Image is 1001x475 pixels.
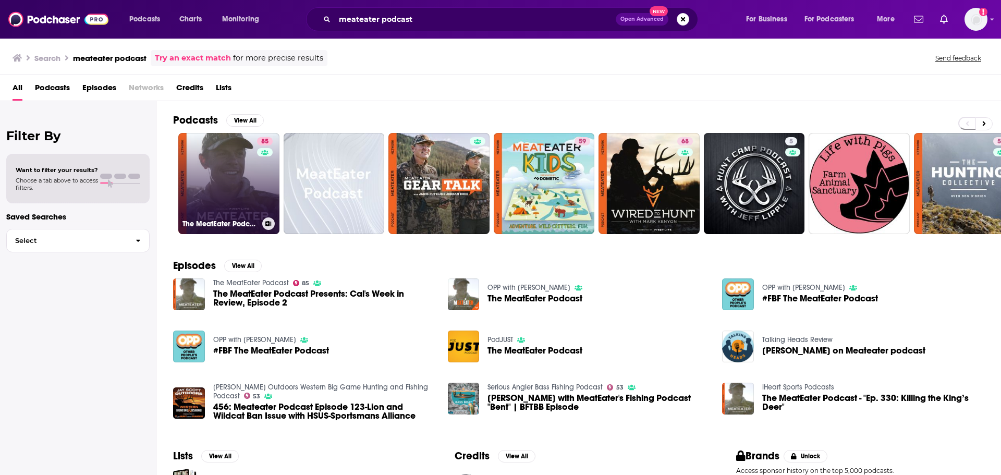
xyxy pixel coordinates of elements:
span: Want to filter your results? [16,166,98,174]
span: 85 [302,281,309,286]
span: 59 [579,137,586,147]
h3: meateater podcast [73,53,147,63]
button: Send feedback [932,54,984,63]
a: Serious Angler Bass Fishing Podcast [487,383,603,392]
a: 68 [599,133,700,234]
a: OPP with Corey Cambridge [213,335,296,344]
img: User Profile [965,8,987,31]
a: #FBF The MeatEater Podcast [213,346,329,355]
img: The MeatEater Podcast [448,331,480,362]
p: Saved Searches [6,212,150,222]
span: Logged in as eringalloway [965,8,987,31]
span: for more precise results [233,52,323,64]
button: View All [201,450,239,462]
button: open menu [215,11,273,28]
a: 53 [607,384,624,391]
button: open menu [870,11,908,28]
h2: Lists [173,449,193,462]
a: Episodes [82,79,116,101]
img: Podchaser - Follow, Share and Rate Podcasts [8,9,108,29]
a: #FBF The MeatEater Podcast [762,294,878,303]
a: All [13,79,22,101]
p: Access sponsor history on the top 5,000 podcasts. [736,467,984,474]
span: [PERSON_NAME] on Meateater podcast [762,346,925,355]
a: OPP with Corey Cambridge [762,283,845,292]
h2: Brands [736,449,779,462]
a: Charts [173,11,208,28]
img: 456: Meateater Podcast Episode 123-Lion and Wildcat Ban Issue with HSUS-Sportsmans Alliance [173,387,205,419]
span: For Podcasters [804,12,854,27]
a: 59 [575,137,590,145]
a: 85 [293,280,310,286]
span: Podcasts [129,12,160,27]
button: View All [224,260,262,272]
a: PodJUST [487,335,513,344]
a: Lists [216,79,231,101]
span: The MeatEater Podcast - "Ep. 330: Killing the King’s Deer" [762,394,984,411]
h3: The MeatEater Podcast [182,220,258,228]
a: JOE CERMELE with MeatEater's Fishing Podcast "Bent" | BFTBB Episode [448,383,480,415]
a: Try an exact match [155,52,231,64]
a: 85 [257,137,273,145]
button: Select [6,229,150,252]
span: [PERSON_NAME] with MeatEater's Fishing Podcast "Bent" | BFTBB Episode [487,394,710,411]
span: 85 [261,137,268,147]
a: CreditsView All [455,449,535,462]
a: The MeatEater Podcast [487,346,582,355]
a: Show notifications dropdown [910,10,927,28]
a: Joe rogan on Meateater podcast [722,331,754,362]
span: 53 [253,394,260,399]
h2: Podcasts [173,114,218,127]
img: #FBF The MeatEater Podcast [173,331,205,362]
span: Podcasts [35,79,70,101]
a: The MeatEater Podcast Presents: Cal's Week in Review, Episode 2 [213,289,435,307]
span: Choose a tab above to access filters. [16,177,98,191]
a: The MeatEater Podcast [213,278,289,287]
h2: Episodes [173,259,216,272]
span: 53 [616,385,624,390]
img: The MeatEater Podcast [448,278,480,310]
span: Charts [179,12,202,27]
span: 5 [789,137,793,147]
button: Unlock [784,450,828,462]
span: Monitoring [222,12,259,27]
a: EpisodesView All [173,259,262,272]
a: Show notifications dropdown [936,10,952,28]
img: #FBF The MeatEater Podcast [722,278,754,310]
span: For Business [746,12,787,27]
button: Show profile menu [965,8,987,31]
a: 5 [785,137,797,145]
a: 59 [494,133,595,234]
svg: Add a profile image [979,8,987,16]
span: Credits [176,79,203,101]
span: New [650,6,668,16]
span: 456: Meateater Podcast Episode 123-Lion and Wildcat Ban Issue with HSUS-Sportsmans Alliance [213,403,435,420]
a: Joe rogan on Meateater podcast [762,346,925,355]
button: View All [226,114,264,127]
button: open menu [739,11,800,28]
span: The MeatEater Podcast [487,294,582,303]
img: The MeatEater Podcast Presents: Cal's Week in Review, Episode 2 [173,278,205,310]
a: Jay Scott Outdoors Western Big Game Hunting and Fishing Podcast [213,383,428,400]
a: Talking Heads Review [762,335,833,344]
a: ListsView All [173,449,239,462]
span: 68 [681,137,689,147]
a: iHeart Sports Podcasts [762,383,834,392]
button: Open AdvancedNew [616,13,668,26]
a: OPP with Corey Cambridge [487,283,570,292]
button: View All [498,450,535,462]
a: 5 [704,133,805,234]
span: Open Advanced [620,17,664,22]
